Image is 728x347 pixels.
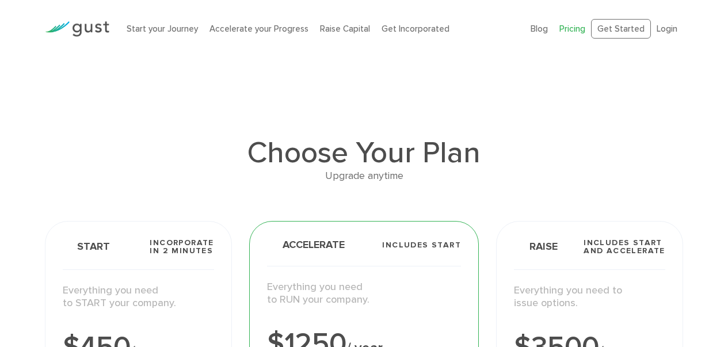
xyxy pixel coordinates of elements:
[584,239,665,255] span: Includes START and ACCELERATE
[267,281,461,307] p: Everything you need to RUN your company.
[559,24,585,34] a: Pricing
[382,241,461,249] span: Includes START
[209,24,308,34] a: Accelerate your Progress
[320,24,370,34] a: Raise Capital
[514,241,558,253] span: Raise
[591,19,651,39] a: Get Started
[514,284,665,310] p: Everything you need to issue options.
[45,138,683,168] h1: Choose Your Plan
[382,24,449,34] a: Get Incorporated
[150,239,214,255] span: Incorporate in 2 Minutes
[127,24,198,34] a: Start your Journey
[45,168,683,185] div: Upgrade anytime
[267,240,345,250] span: Accelerate
[531,24,548,34] a: Blog
[45,21,109,37] img: Gust Logo
[63,284,214,310] p: Everything you need to START your company.
[657,24,677,34] a: Login
[63,241,110,253] span: Start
